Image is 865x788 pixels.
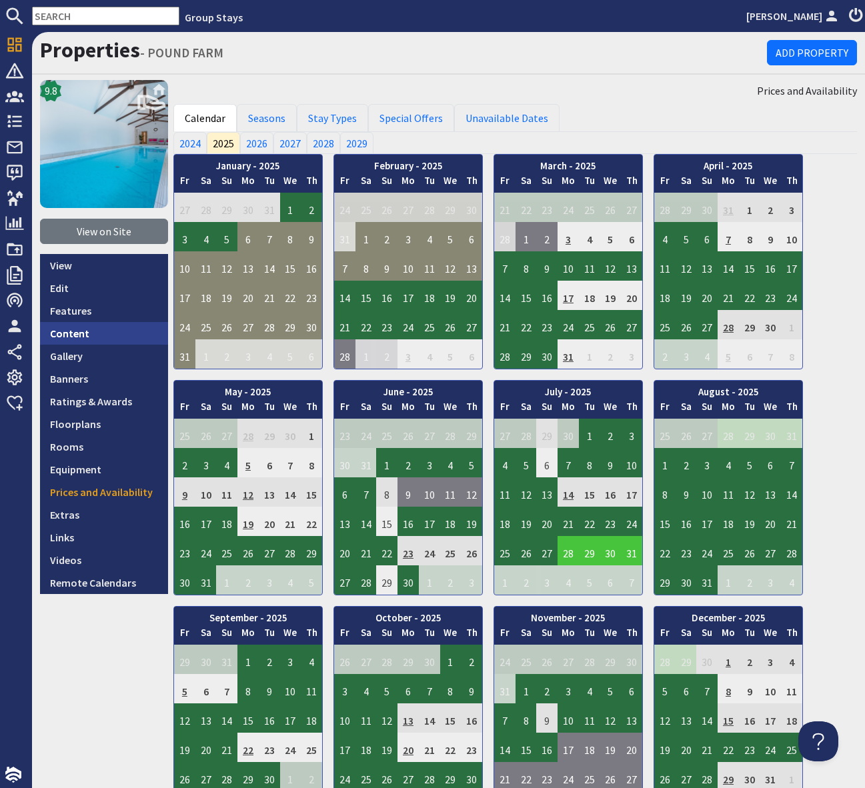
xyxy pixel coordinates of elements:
td: 13 [696,251,718,281]
th: We [600,173,622,193]
td: 29 [516,339,537,369]
th: Sa [355,399,377,419]
td: 3 [558,222,579,251]
th: We [280,173,301,193]
td: 15 [355,281,377,310]
td: 10 [781,222,802,251]
input: SEARCH [32,7,179,25]
td: 8 [739,222,760,251]
th: Su [376,399,397,419]
td: 4 [579,222,600,251]
td: 18 [419,281,440,310]
th: Sa [516,399,537,419]
a: Remote Calendars [40,571,168,594]
img: staytech_i_w-64f4e8e9ee0a9c174fd5317b4b171b261742d2d393467e5bdba4413f4f884c10.svg [5,767,21,783]
a: View [40,254,168,277]
td: 11 [195,251,217,281]
td: 28 [516,419,537,448]
td: 8 [781,339,802,369]
a: Add Property [767,40,857,65]
td: 29 [739,310,760,339]
a: 2025 [207,132,240,153]
a: Equipment [40,458,168,481]
th: March - 2025 [494,155,642,174]
td: 16 [536,281,558,310]
td: 8 [355,251,377,281]
th: Th [621,173,642,193]
th: Tu [579,173,600,193]
td: 27 [621,310,642,339]
td: 20 [621,281,642,310]
th: Tu [259,399,280,419]
td: 27 [461,310,482,339]
th: Mo [237,399,259,419]
a: Stay Types [297,104,368,132]
a: Content [40,322,168,345]
td: 2 [216,339,237,369]
td: 29 [216,193,237,222]
td: 27 [621,193,642,222]
a: View on Site [40,219,168,244]
th: April - 2025 [654,155,802,174]
a: 2024 [173,132,207,153]
td: 24 [397,310,419,339]
td: 10 [397,251,419,281]
a: 2026 [240,132,273,153]
td: 7 [334,251,355,281]
td: 4 [195,222,217,251]
td: 29 [461,419,482,448]
td: 24 [174,310,195,339]
td: 11 [579,251,600,281]
td: 24 [781,281,802,310]
td: 2 [301,193,322,222]
td: 30 [696,193,718,222]
a: 2029 [340,132,373,153]
td: 28 [237,419,259,448]
td: 10 [558,251,579,281]
td: 18 [195,281,217,310]
th: Tu [419,173,440,193]
td: 26 [376,193,397,222]
td: 3 [174,222,195,251]
th: Su [376,173,397,193]
a: 2028 [307,132,340,153]
td: 5 [440,222,462,251]
td: 3 [397,222,419,251]
td: 25 [579,310,600,339]
th: Fr [494,173,516,193]
th: Tu [739,173,760,193]
th: Th [781,173,802,193]
td: 23 [301,281,322,310]
td: 31 [259,193,280,222]
td: 5 [440,339,462,369]
th: Mo [397,399,419,419]
th: Mo [397,173,419,193]
th: Sa [516,173,537,193]
td: 1 [579,419,600,448]
span: 9.8 [45,83,57,99]
td: 28 [334,339,355,369]
th: We [440,399,462,419]
td: 23 [334,419,355,448]
td: 3 [237,339,259,369]
td: 1 [516,222,537,251]
td: 11 [654,251,676,281]
td: 30 [461,193,482,222]
th: June - 2025 [334,381,482,400]
td: 29 [676,193,697,222]
td: 9 [760,222,782,251]
a: Ratings & Awards [40,390,168,413]
td: 6 [621,222,642,251]
td: 2 [376,339,397,369]
td: 2 [760,193,782,222]
td: 4 [259,339,280,369]
th: Th [621,399,642,419]
a: Features [40,299,168,322]
td: 2 [376,222,397,251]
td: 21 [334,310,355,339]
th: Mo [718,173,739,193]
th: Fr [654,173,676,193]
td: 15 [516,281,537,310]
td: 9 [301,222,322,251]
td: 4 [654,222,676,251]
